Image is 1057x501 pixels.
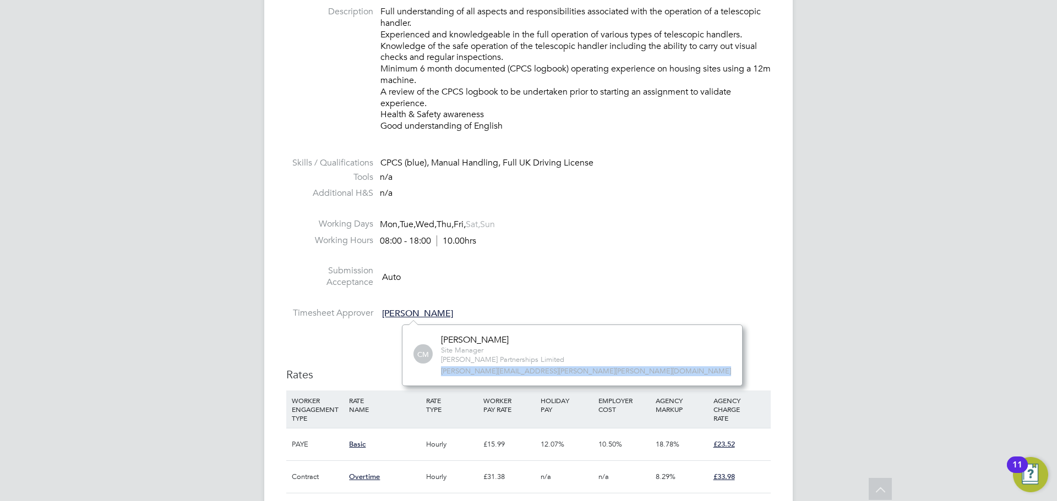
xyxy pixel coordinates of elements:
span: n/a [380,188,393,199]
span: Mon, [380,219,400,230]
span: 10.50% [598,439,622,449]
div: £31.38 [481,461,538,493]
span: Basic [349,439,366,449]
div: HOLIDAY PAY [538,390,595,419]
span: n/a [541,472,551,481]
label: Submission Acceptance [286,265,373,288]
label: Tools [286,172,373,183]
span: n/a [598,472,609,481]
label: Skills / Qualifications [286,157,373,169]
div: 11 [1012,465,1022,479]
span: 10.00hrs [437,235,476,246]
label: Timesheet Approver [286,307,373,319]
div: Hourly [423,428,481,460]
div: RATE TYPE [423,390,481,419]
label: Working Hours [286,235,373,246]
div: CPCS (blue), Manual Handling, Full UK Driving License [380,157,771,169]
div: £15.99 [481,428,538,460]
span: [PERSON_NAME] [382,308,453,319]
span: 8.29% [656,472,675,481]
button: Open Resource Center, 11 new notifications [1013,457,1048,492]
div: EMPLOYER COST [596,390,653,419]
span: Site Manager [441,346,564,355]
span: CM [413,345,433,364]
div: 08:00 - 18:00 [380,235,476,247]
p: Full understanding of all aspects and responsibilities associated with the operation of a telesco... [380,6,771,132]
span: Fri, [454,219,466,230]
span: Thu, [437,219,454,230]
label: Additional H&S [286,188,373,199]
span: Wed, [416,219,437,230]
div: PAYE [289,428,346,460]
span: Overtime [349,472,380,481]
div: RATE NAME [346,390,423,419]
label: Description [286,6,373,18]
span: Sun [480,219,495,230]
div: AGENCY CHARGE RATE [711,390,768,428]
span: 18.78% [656,439,679,449]
span: £33.98 [713,472,735,481]
span: [PERSON_NAME] Partnerships Limited [441,355,564,365]
div: [PERSON_NAME] [441,334,564,346]
div: Contract [289,461,346,493]
span: 12.07% [541,439,564,449]
label: Working Days [286,218,373,230]
div: WORKER ENGAGEMENT TYPE [289,390,346,428]
span: Auto [382,272,401,283]
span: n/a [380,172,393,183]
span: £23.52 [713,439,735,449]
div: Hourly [423,461,481,493]
div: WORKER PAY RATE [481,390,538,419]
span: Tue, [400,219,416,230]
div: AGENCY MARKUP [653,390,710,419]
span: [PERSON_NAME][EMAIL_ADDRESS][PERSON_NAME][PERSON_NAME][DOMAIN_NAME] [441,367,731,376]
h3: Rates [286,367,771,382]
span: Sat, [466,219,480,230]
